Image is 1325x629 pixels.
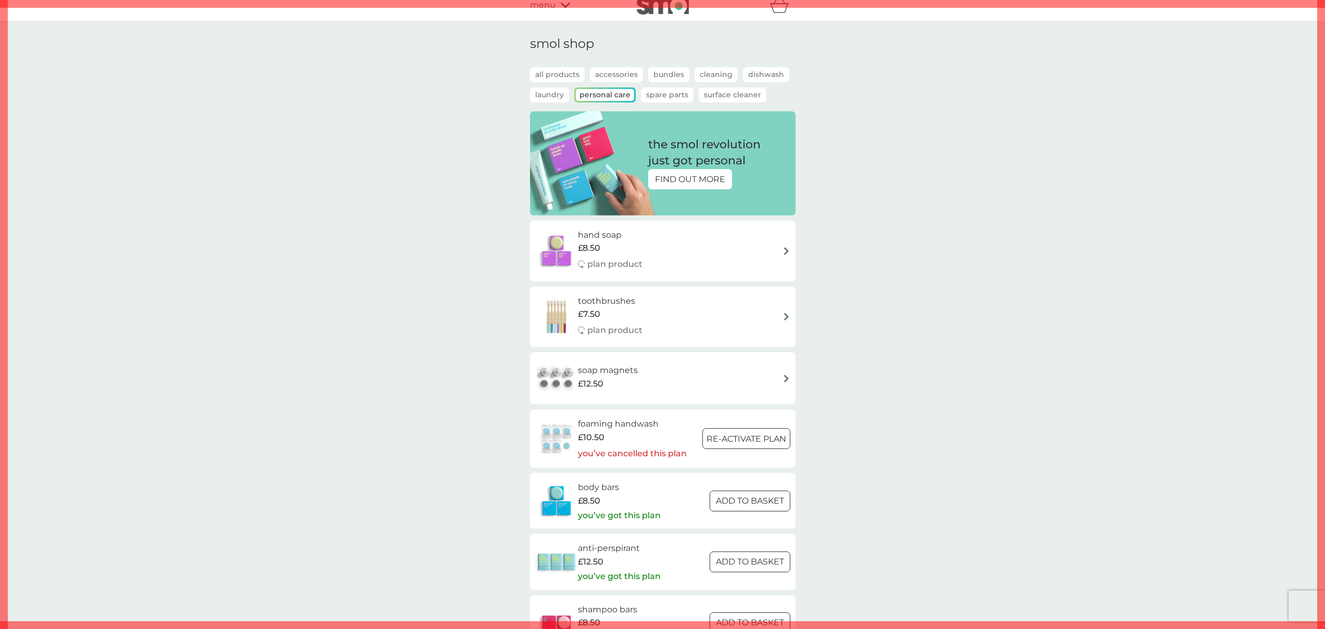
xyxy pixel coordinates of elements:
img: arrow right [783,247,790,255]
img: hand soap [535,233,578,269]
button: Surface Cleaner [699,87,766,102]
img: body bars [535,483,578,519]
span: £8.50 [578,241,600,255]
p: the smol revolution just got personal [648,137,761,169]
h6: foaming handwash [578,417,687,431]
img: anti-perspirant [535,544,578,580]
h6: shampoo bars [578,603,661,617]
p: plan product [587,324,642,337]
button: Personal Care [576,89,634,101]
h6: anti-perspirant [578,542,661,555]
p: ADD TO BASKET [716,494,784,508]
span: £7.50 [578,307,600,321]
h6: body bars [578,481,661,494]
button: ADD TO BASKET [710,491,790,511]
h6: toothbrushes [578,294,642,308]
img: arrow right [783,313,790,320]
p: you’ve got this plan [578,509,661,522]
span: £12.50 [578,377,603,391]
img: toothbrushes [535,299,578,335]
img: foaming handwash [535,420,578,457]
button: all products [530,67,585,82]
p: you’ve got this plan [578,570,661,583]
button: Bundles [648,67,689,82]
span: £12.50 [578,555,603,569]
span: £8.50 [578,494,600,508]
p: you’ve cancelled this plan [578,447,687,460]
p: FIND OUT MORE [655,173,725,186]
button: Cleaning [695,67,738,82]
p: ADD TO BASKET [716,555,784,569]
button: Re-activate Plan [702,428,790,449]
button: ADD TO BASKET [710,551,790,572]
img: arrow right [783,375,790,382]
img: soap magnets [535,360,578,396]
h1: smol shop [530,36,796,52]
button: Laundry [530,87,569,102]
button: Accessories [590,67,643,82]
p: Re-activate Plan [706,432,786,446]
button: Spare Parts [641,87,693,102]
h6: soap magnets [578,364,638,377]
p: plan product [587,258,642,271]
h6: hand soap [578,228,642,242]
span: £10.50 [578,431,604,444]
button: Dishwash [743,67,789,82]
